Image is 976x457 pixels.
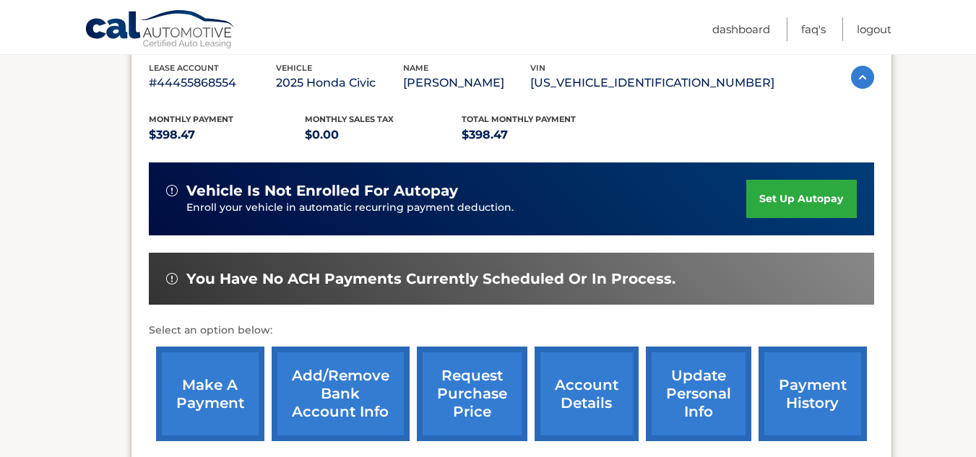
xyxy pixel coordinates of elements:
[166,185,178,196] img: alert-white.svg
[530,63,545,73] span: vin
[801,17,826,41] a: FAQ's
[276,73,403,93] p: 2025 Honda Civic
[149,322,874,339] p: Select an option below:
[403,63,428,73] span: name
[186,270,675,288] span: You have no ACH payments currently scheduled or in process.
[712,17,770,41] a: Dashboard
[149,63,219,73] span: lease account
[186,182,458,200] span: vehicle is not enrolled for autopay
[851,66,874,89] img: accordion-active.svg
[646,347,751,441] a: update personal info
[403,73,530,93] p: [PERSON_NAME]
[149,114,233,124] span: Monthly Payment
[535,347,639,441] a: account details
[186,200,747,216] p: Enroll your vehicle in automatic recurring payment deduction.
[746,180,856,218] a: set up autopay
[462,114,576,124] span: Total Monthly Payment
[462,125,618,145] p: $398.47
[305,114,394,124] span: Monthly sales Tax
[417,347,527,441] a: request purchase price
[85,9,236,51] a: Cal Automotive
[857,17,891,41] a: Logout
[149,73,276,93] p: #44455868554
[166,273,178,284] img: alert-white.svg
[759,347,867,441] a: payment history
[530,73,774,93] p: [US_VEHICLE_IDENTIFICATION_NUMBER]
[149,125,306,145] p: $398.47
[276,63,312,73] span: vehicle
[156,347,264,441] a: make a payment
[272,347,410,441] a: Add/Remove bank account info
[305,125,462,145] p: $0.00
